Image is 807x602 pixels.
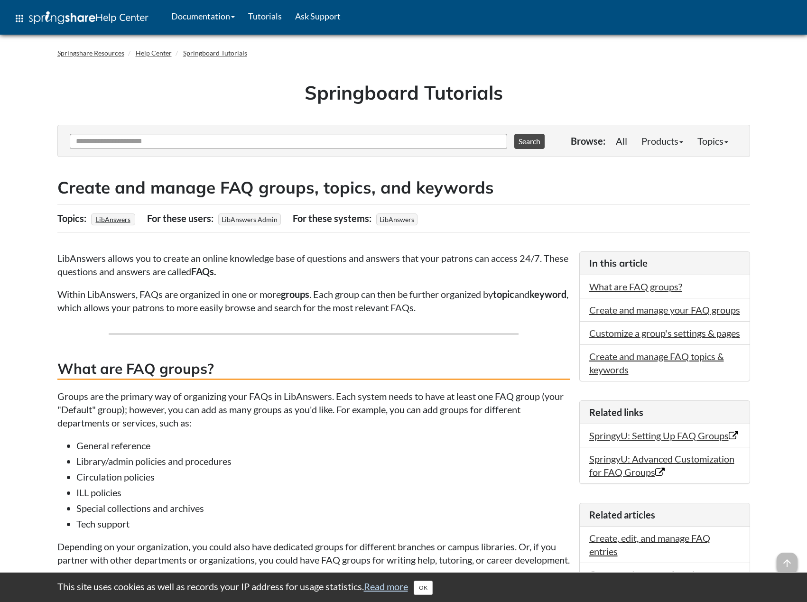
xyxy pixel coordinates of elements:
[57,176,750,199] h2: Create and manage FAQ groups, topics, and keywords
[57,389,570,429] p: Groups are the primary way of organizing your FAQs in LibAnswers. Each system needs to have at le...
[76,486,570,499] li: ILL policies
[57,49,124,57] a: Springshare Resources
[57,540,570,566] p: Depending on your organization, you could also have dedicated groups for different branches or ca...
[529,288,566,300] strong: keyword
[165,4,241,28] a: Documentation
[76,470,570,483] li: Circulation policies
[589,430,738,441] a: SpringyU: Setting Up FAQ Groups
[589,509,655,520] span: Related articles
[609,131,634,150] a: All
[14,13,25,24] span: apps
[589,453,734,478] a: SpringyU: Advanced Customization for FAQ Groups
[589,407,643,418] span: Related links
[76,439,570,452] li: General reference
[777,553,798,574] span: arrow_upward
[589,304,740,315] a: Create and manage your FAQ groups
[191,266,216,277] strong: FAQs.
[376,213,417,225] span: LibAnswers
[493,288,514,300] strong: topic
[589,257,740,270] h3: In this article
[414,581,433,595] button: Close
[288,4,347,28] a: Ask Support
[514,134,545,149] button: Search
[57,287,570,314] p: Within LibAnswers, FAQs are organized in one or more . Each group can then be further organized b...
[76,501,570,515] li: Special collections and archives
[94,213,132,226] a: LibAnswers
[293,209,374,227] div: For these systems:
[57,359,570,380] h3: What are FAQ groups?
[777,554,798,565] a: arrow_upward
[571,134,605,148] p: Browse:
[364,581,408,592] a: Read more
[65,79,743,106] h1: Springboard Tutorials
[57,251,570,278] p: LibAnswers allows you to create an online knowledge base of questions and answers that your patro...
[589,327,740,339] a: Customize a group's settings & pages
[76,454,570,468] li: Library/admin policies and procedures
[29,11,95,24] img: Springshare
[183,49,247,57] a: Springboard Tutorials
[218,213,281,225] span: LibAnswers Admin
[690,131,735,150] a: Topics
[589,351,724,375] a: Create and manage FAQ topics & keywords
[7,4,155,33] a: apps Help Center
[147,209,216,227] div: For these users:
[95,11,148,23] span: Help Center
[589,281,682,292] a: What are FAQ groups?
[136,49,172,57] a: Help Center
[634,131,690,150] a: Products
[48,580,760,595] div: This site uses cookies as well as records your IP address for usage statistics.
[589,532,710,557] a: Create, edit, and manage FAQ entries
[281,288,309,300] strong: groups
[76,517,570,530] li: Tech support
[57,209,89,227] div: Topics:
[241,4,288,28] a: Tutorials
